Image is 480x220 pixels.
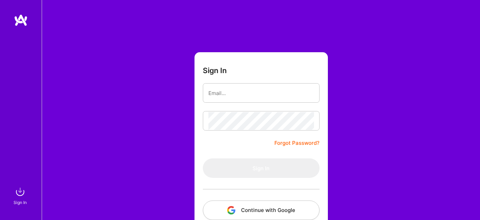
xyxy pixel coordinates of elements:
img: logo [14,14,28,26]
img: sign in [13,185,27,199]
a: Forgot Password? [274,139,320,147]
a: sign inSign In [15,185,27,206]
h3: Sign In [203,66,227,75]
div: Sign In [14,199,27,206]
button: Continue with Google [203,201,320,220]
img: icon [227,206,235,214]
button: Sign In [203,158,320,178]
input: Email... [208,84,314,102]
